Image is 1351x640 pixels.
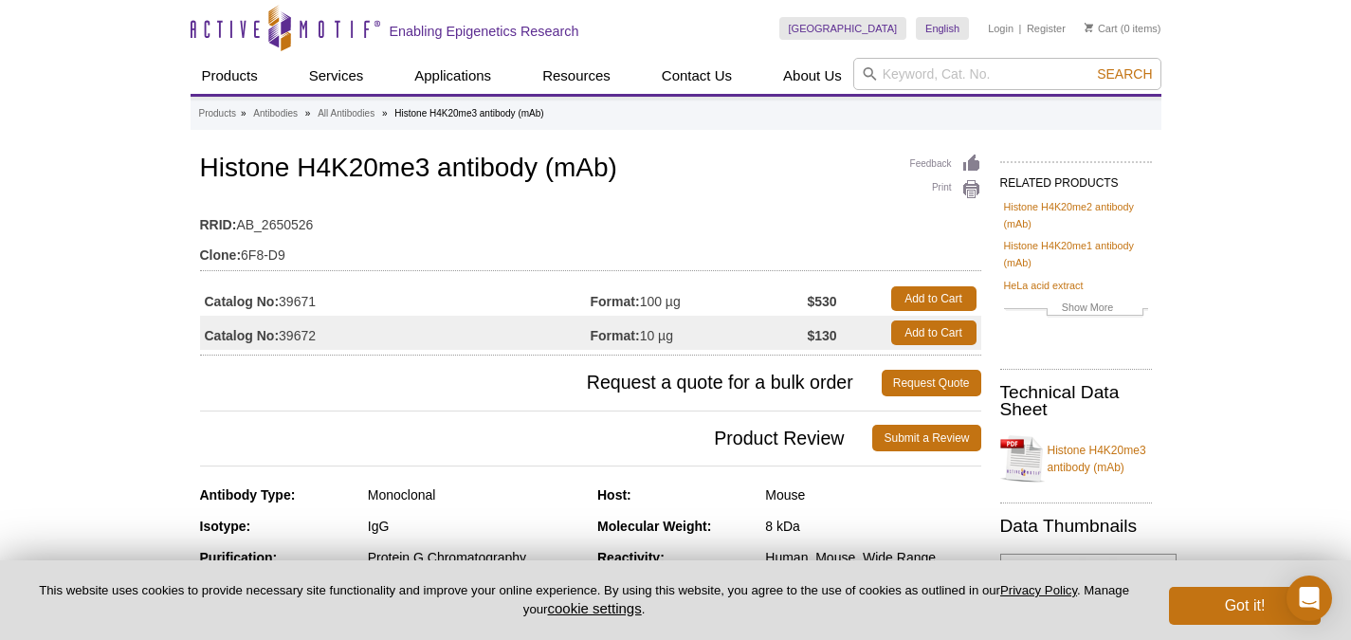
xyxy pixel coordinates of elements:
a: Products [199,105,236,122]
a: Request Quote [882,370,981,396]
strong: Purification: [200,550,278,565]
button: Search [1091,65,1158,82]
h2: RELATED PRODUCTS [1000,161,1152,195]
a: Privacy Policy [1000,583,1077,597]
td: 6F8-D9 [200,235,981,265]
strong: Clone: [200,247,242,264]
a: Products [191,58,269,94]
li: (0 items) [1085,17,1161,40]
td: 10 µg [591,316,808,350]
div: IgG [368,518,583,535]
strong: Format: [591,327,640,344]
a: Submit a Review [872,425,980,451]
li: | [1019,17,1022,40]
li: » [382,108,388,119]
a: English [916,17,969,40]
li: Histone H4K20me3 antibody (mAb) [394,108,543,119]
span: Request a quote for a bulk order [200,370,882,396]
a: Contact Us [650,58,743,94]
strong: Antibody Type: [200,487,296,503]
button: cookie settings [547,600,641,616]
a: Services [298,58,375,94]
a: Feedback [910,154,981,174]
a: Login [988,22,1013,35]
button: Got it! [1169,587,1321,625]
strong: Molecular Weight: [597,519,711,534]
div: Mouse [765,486,980,503]
a: Add to Cart [891,286,977,311]
a: Histone H4K20me3 antibody (mAb) [1000,430,1152,487]
a: About Us [772,58,853,94]
a: Resources [531,58,622,94]
strong: RRID: [200,216,237,233]
strong: Catalog No: [205,293,280,310]
td: AB_2650526 [200,205,981,235]
div: Open Intercom Messenger [1287,576,1332,621]
td: 39672 [200,316,591,350]
a: Register [1027,22,1066,35]
strong: $530 [807,293,836,310]
h2: Data Thumbnails [1000,518,1152,535]
a: Show More [1004,299,1148,320]
h1: Histone H4K20me3 antibody (mAb) [200,154,981,186]
a: Add to Cart [891,320,977,345]
h2: Technical Data Sheet [1000,384,1152,418]
a: Cart [1085,22,1118,35]
a: All Antibodies [318,105,374,122]
h2: Enabling Epigenetics Research [390,23,579,40]
a: Histone H4K20me1 antibody (mAb) [1004,237,1148,271]
p: This website uses cookies to provide necessary site functionality and improve your online experie... [30,582,1138,618]
strong: $130 [807,327,836,344]
a: [GEOGRAPHIC_DATA] [779,17,907,40]
td: 39671 [200,282,591,316]
div: 8 kDa [765,518,980,535]
img: Your Cart [1085,23,1093,32]
strong: Catalog No: [205,327,280,344]
strong: Format: [591,293,640,310]
strong: Isotype: [200,519,251,534]
span: Product Review [200,425,873,451]
a: Print [910,179,981,200]
li: » [305,108,311,119]
input: Keyword, Cat. No. [853,58,1161,90]
strong: Reactivity: [597,550,665,565]
li: » [241,108,246,119]
span: Search [1097,66,1152,82]
td: 100 µg [591,282,808,316]
div: Monoclonal [368,486,583,503]
a: Antibodies [253,105,298,122]
a: Applications [403,58,502,94]
div: Human, Mouse, Wide Range Predicted [765,549,980,583]
a: Histone H4K20me2 antibody (mAb) [1004,198,1148,232]
a: HeLa acid extract [1004,277,1084,294]
strong: Host: [597,487,631,503]
div: Protein G Chromatography [368,549,583,566]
